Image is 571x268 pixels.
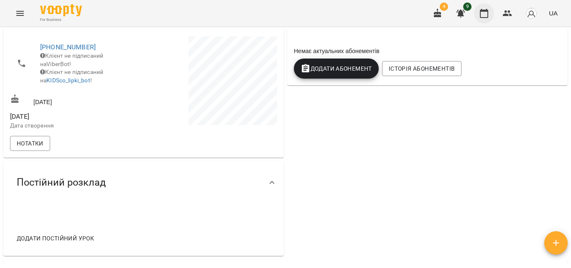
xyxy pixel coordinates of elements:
button: Історія абонементів [382,61,461,76]
span: For Business [40,17,82,23]
a: [PHONE_NUMBER] [40,43,96,51]
div: Постійний розклад [3,161,284,204]
span: [DATE] [10,112,142,122]
span: 9 [463,3,472,11]
span: Додати постійний урок [17,233,94,243]
div: Немає актуальних абонементів [292,45,563,57]
img: avatar_s.png [525,8,537,19]
span: Додати Абонемент [301,64,372,74]
button: Нотатки [10,136,50,151]
button: UA [546,5,561,21]
button: Menu [10,3,30,23]
button: Додати постійний урок [13,231,97,246]
span: Нотатки [17,138,43,148]
div: [DATE] [8,92,144,108]
span: Клієнт не підписаний на ViberBot! [40,52,103,67]
span: Клієнт не підписаний на ! [40,69,103,84]
span: Історія абонементів [389,64,455,74]
button: Додати Абонемент [294,59,379,79]
p: Дата створення [10,122,142,130]
span: 4 [440,3,448,11]
img: Voopty Logo [40,4,82,16]
a: KIDSco_lipki_bot [46,77,90,84]
span: UA [549,9,558,18]
span: Постійний розклад [17,176,106,189]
